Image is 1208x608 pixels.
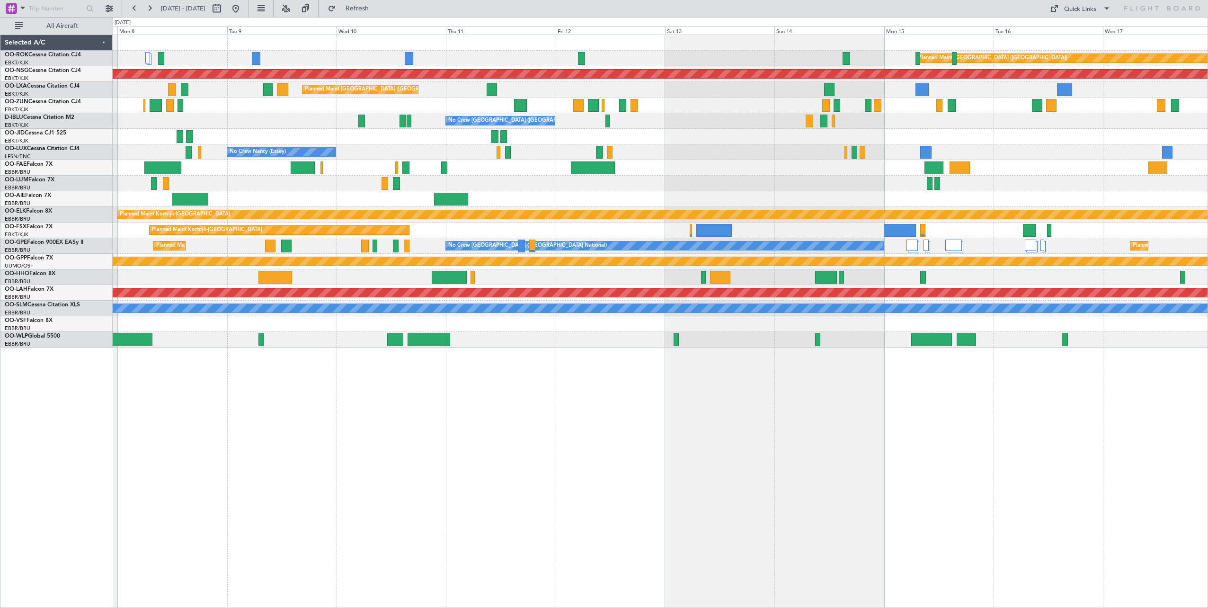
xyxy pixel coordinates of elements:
[161,4,205,13] span: [DATE] - [DATE]
[5,52,28,58] span: OO-ROK
[156,239,328,253] div: Planned Maint [GEOGRAPHIC_DATA] ([GEOGRAPHIC_DATA] National)
[994,26,1103,35] div: Tue 16
[5,318,53,323] a: OO-VSFFalcon 8X
[5,193,25,198] span: OO-AIE
[5,200,30,207] a: EBBR/BRU
[5,255,53,261] a: OO-GPPFalcon 7X
[5,169,30,176] a: EBBR/BRU
[5,115,23,120] span: D-IBLU
[337,26,446,35] div: Wed 10
[5,302,27,308] span: OO-SLM
[5,262,33,269] a: UUMO/OSF
[5,271,55,277] a: OO-HHOFalcon 8X
[5,294,30,301] a: EBBR/BRU
[1045,1,1115,16] button: Quick Links
[5,193,51,198] a: OO-AIEFalcon 7X
[323,1,380,16] button: Refresh
[5,130,66,136] a: OO-JIDCessna CJ1 525
[5,83,27,89] span: OO-LXA
[5,208,26,214] span: OO-ELK
[5,177,54,183] a: OO-LUMFalcon 7X
[5,122,28,129] a: EBKT/KJK
[5,247,30,254] a: EBBR/BRU
[5,52,81,58] a: OO-ROKCessna Citation CJ4
[5,68,81,73] a: OO-NSGCessna Citation CJ4
[115,19,131,27] div: [DATE]
[5,208,52,214] a: OO-ELKFalcon 8X
[5,106,28,113] a: EBKT/KJK
[774,26,884,35] div: Sun 14
[5,146,80,152] a: OO-LUXCessna Citation CJ4
[5,75,28,82] a: EBKT/KJK
[5,278,30,285] a: EBBR/BRU
[10,18,103,34] button: All Aircraft
[29,1,83,16] input: Trip Number
[5,318,27,323] span: OO-VSF
[5,286,27,292] span: OO-LAH
[1064,5,1096,14] div: Quick Links
[5,177,28,183] span: OO-LUM
[5,309,30,316] a: EBBR/BRU
[5,99,81,105] a: OO-ZUNCessna Citation CJ4
[338,5,377,12] span: Refresh
[5,255,27,261] span: OO-GPP
[5,340,30,348] a: EBBR/BRU
[446,26,555,35] div: Thu 11
[5,325,30,332] a: EBBR/BRU
[227,26,337,35] div: Tue 9
[5,99,28,105] span: OO-ZUN
[5,231,28,238] a: EBKT/KJK
[5,333,60,339] a: OO-WLPGlobal 5500
[448,239,607,253] div: No Crew [GEOGRAPHIC_DATA] ([GEOGRAPHIC_DATA] National)
[120,207,230,222] div: Planned Maint Kortrijk-[GEOGRAPHIC_DATA]
[5,215,30,223] a: EBBR/BRU
[5,68,28,73] span: OO-NSG
[5,115,74,120] a: D-IBLUCessna Citation M2
[5,153,31,160] a: LFSN/ENC
[5,240,27,245] span: OO-GPE
[5,146,27,152] span: OO-LUX
[230,145,286,159] div: No Crew Nancy (Essey)
[5,161,53,167] a: OO-FAEFalcon 7X
[5,271,29,277] span: OO-HHO
[25,23,100,29] span: All Aircraft
[665,26,774,35] div: Sat 13
[5,240,83,245] a: OO-GPEFalcon 900EX EASy II
[5,83,80,89] a: OO-LXACessna Citation CJ4
[918,51,1067,65] div: Planned Maint [GEOGRAPHIC_DATA] ([GEOGRAPHIC_DATA])
[5,161,27,167] span: OO-FAE
[556,26,665,35] div: Fri 12
[5,90,28,98] a: EBKT/KJK
[152,223,262,237] div: Planned Maint Kortrijk-[GEOGRAPHIC_DATA]
[5,130,25,136] span: OO-JID
[5,224,27,230] span: OO-FSX
[5,224,53,230] a: OO-FSXFalcon 7X
[5,137,28,144] a: EBKT/KJK
[5,59,28,66] a: EBKT/KJK
[884,26,994,35] div: Mon 15
[5,333,28,339] span: OO-WLP
[448,114,607,128] div: No Crew [GEOGRAPHIC_DATA] ([GEOGRAPHIC_DATA] National)
[5,286,53,292] a: OO-LAHFalcon 7X
[5,184,30,191] a: EBBR/BRU
[305,82,476,97] div: Planned Maint [GEOGRAPHIC_DATA] ([GEOGRAPHIC_DATA] National)
[5,302,80,308] a: OO-SLMCessna Citation XLS
[117,26,227,35] div: Mon 8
